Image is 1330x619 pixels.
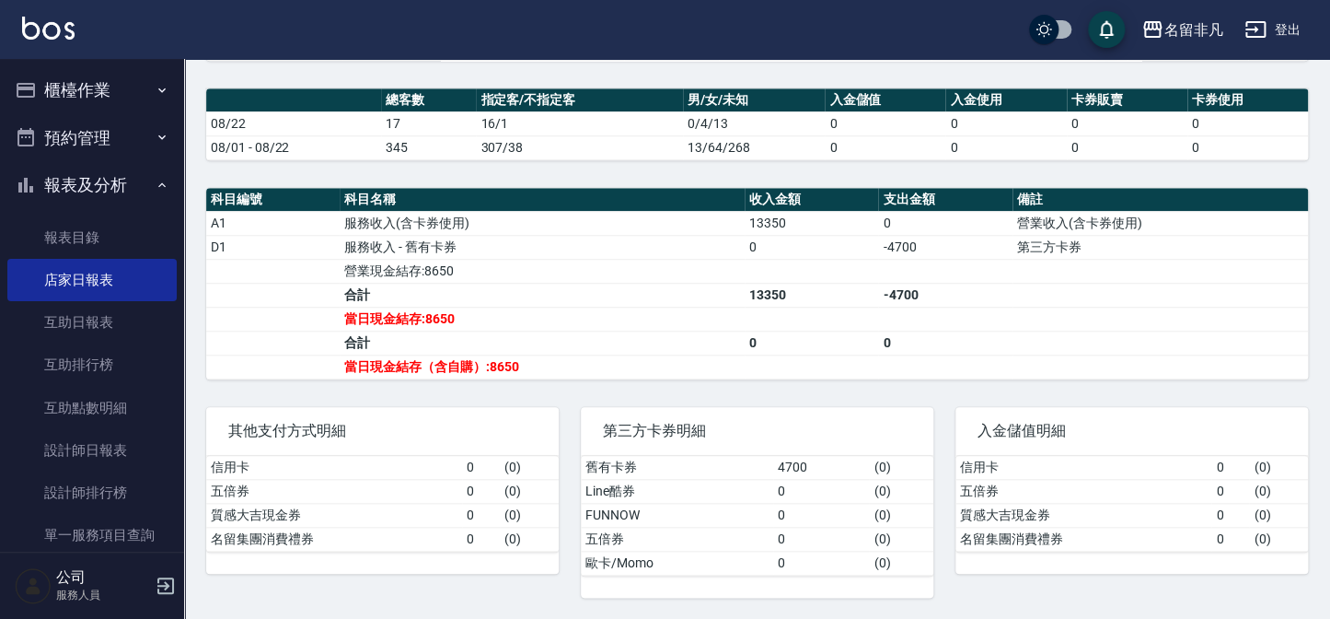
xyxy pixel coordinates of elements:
th: 總客數 [381,88,476,112]
td: 0 [462,479,500,503]
td: ( 0 ) [869,527,933,551]
td: 營業現金結存:8650 [340,259,745,283]
td: 0 [1067,111,1187,135]
td: -4700 [878,283,1012,307]
p: 服務人員 [56,587,150,603]
td: ( 0 ) [1249,503,1308,527]
th: 男/女/未知 [683,88,826,112]
td: FUNNOW [581,503,773,527]
td: 08/01 - 08/22 [206,135,381,159]
td: 0 [1187,135,1308,159]
td: 0 [462,527,500,551]
td: 名留集團消費禮券 [206,527,462,551]
a: 設計師日報表 [7,429,177,472]
th: 入金儲值 [825,88,945,112]
td: 0 [1211,527,1249,551]
th: 備註 [1012,188,1308,212]
img: Person [15,567,52,604]
td: 0 [773,479,869,503]
td: 0 [878,211,1012,235]
td: 0 [945,111,1066,135]
td: Line酷券 [581,479,773,503]
h5: 公司 [56,568,150,587]
td: 0 [1211,456,1249,480]
td: 五倍券 [206,479,462,503]
td: 0 [462,503,500,527]
th: 卡券販賣 [1067,88,1187,112]
div: 名留非凡 [1163,18,1222,41]
td: 16/1 [476,111,682,135]
td: 0 [773,551,869,575]
button: 報表及分析 [7,161,177,209]
td: ( 0 ) [1249,479,1308,503]
td: 0 [1211,503,1249,527]
td: 合計 [340,283,745,307]
button: 預約管理 [7,114,177,162]
td: -4700 [878,235,1012,259]
table: a dense table [955,456,1308,552]
td: 名留集團消費禮券 [955,527,1211,551]
table: a dense table [206,188,1308,380]
td: 0/4/13 [683,111,826,135]
td: 17 [381,111,476,135]
td: 0 [462,456,500,480]
table: a dense table [581,456,933,576]
th: 指定客/不指定客 [476,88,682,112]
td: 當日現金結存（含自購）:8650 [340,355,745,379]
th: 支出金額 [878,188,1012,212]
td: A1 [206,211,340,235]
td: 0 [745,331,878,355]
td: 服務收入(含卡券使用) [340,211,745,235]
th: 科目名稱 [340,188,745,212]
a: 報表目錄 [7,216,177,259]
td: 歐卡/Momo [581,551,773,575]
td: 質感大吉現金券 [206,503,462,527]
span: 其他支付方式明細 [228,422,537,440]
td: 0 [1187,111,1308,135]
td: 五倍券 [955,479,1211,503]
a: 單一服務項目查詢 [7,514,177,556]
td: ( 0 ) [1249,456,1308,480]
td: ( 0 ) [869,503,933,527]
td: 0 [745,235,878,259]
table: a dense table [206,456,559,552]
img: Logo [22,17,75,40]
td: 307/38 [476,135,682,159]
table: a dense table [206,88,1308,160]
td: 0 [878,331,1012,355]
td: 4700 [773,456,869,480]
th: 科目編號 [206,188,340,212]
td: 0 [825,111,945,135]
td: ( 0 ) [1249,527,1308,551]
button: 櫃檯作業 [7,66,177,114]
td: 五倍券 [581,527,773,551]
td: ( 0 ) [500,527,559,551]
td: ( 0 ) [869,479,933,503]
td: 第三方卡券 [1012,235,1308,259]
td: 345 [381,135,476,159]
td: 質感大吉現金券 [955,503,1211,527]
td: 信用卡 [206,456,462,480]
td: 0 [773,527,869,551]
td: 0 [1211,479,1249,503]
td: 服務收入 - 舊有卡券 [340,235,745,259]
a: 店家日報表 [7,259,177,301]
td: 舊有卡券 [581,456,773,480]
a: 互助點數明細 [7,387,177,429]
td: 13/64/268 [683,135,826,159]
td: 0 [773,503,869,527]
td: 0 [1067,135,1187,159]
a: 互助日報表 [7,301,177,344]
td: 13350 [745,211,878,235]
button: 名留非凡 [1134,11,1230,49]
td: ( 0 ) [500,479,559,503]
td: ( 0 ) [869,551,933,575]
th: 卡券使用 [1187,88,1308,112]
td: ( 0 ) [500,503,559,527]
td: 合計 [340,331,745,355]
button: save [1088,11,1125,48]
td: 當日現金結存:8650 [340,307,745,331]
td: 13350 [745,283,878,307]
td: 信用卡 [955,456,1211,480]
td: 08/22 [206,111,381,135]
